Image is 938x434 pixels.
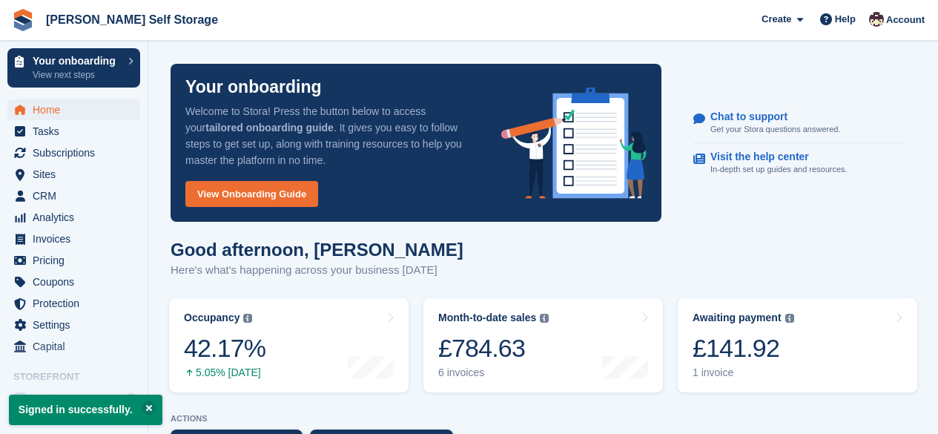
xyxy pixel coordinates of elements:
a: [PERSON_NAME] Self Storage [40,7,224,32]
span: Account [886,13,925,27]
a: menu [7,99,140,120]
a: Chat to support Get your Stora questions answered. [693,103,902,144]
img: icon-info-grey-7440780725fd019a000dd9b08b2336e03edf1995a4989e88bcd33f0948082b44.svg [540,314,549,323]
strong: tailored onboarding guide [205,122,334,134]
span: Subscriptions [33,142,122,163]
span: Home [33,99,122,120]
a: menu [7,315,140,335]
p: View next steps [33,68,121,82]
span: Tasks [33,121,122,142]
a: menu [7,272,140,292]
p: In-depth set up guides and resources. [710,163,848,176]
a: Your onboarding View next steps [7,48,140,88]
div: Awaiting payment [693,312,782,324]
p: Visit the help center [710,151,836,163]
div: £141.92 [693,333,794,364]
p: Signed in successfully. [9,395,162,425]
div: Month-to-date sales [438,312,536,324]
a: View Onboarding Guide [185,181,318,207]
a: Month-to-date sales £784.63 6 invoices [423,298,663,392]
a: Awaiting payment £141.92 1 invoice [678,298,917,392]
a: menu [7,164,140,185]
div: 42.17% [184,333,265,364]
p: Get your Stora questions answered. [710,123,840,136]
a: menu [7,250,140,271]
div: Occupancy [184,312,240,324]
span: Create [762,12,791,27]
span: Sites [33,164,122,185]
span: Settings [33,315,122,335]
img: icon-info-grey-7440780725fd019a000dd9b08b2336e03edf1995a4989e88bcd33f0948082b44.svg [785,314,794,323]
a: Occupancy 42.17% 5.05% [DATE] [169,298,409,392]
p: Your onboarding [33,56,121,66]
a: menu [7,185,140,206]
img: stora-icon-8386f47178a22dfd0bd8f6a31ec36ba5ce8667c1dd55bd0f319d3a0aa187defe.svg [12,9,34,31]
div: £784.63 [438,333,549,364]
img: icon-info-grey-7440780725fd019a000dd9b08b2336e03edf1995a4989e88bcd33f0948082b44.svg [243,314,252,323]
a: menu [7,228,140,249]
a: menu [7,388,140,409]
p: ACTIONS [171,414,916,424]
a: menu [7,142,140,163]
p: Here's what's happening across your business [DATE] [171,262,463,279]
div: 6 invoices [438,366,549,379]
div: 5.05% [DATE] [184,366,265,379]
p: Welcome to Stora! Press the button below to access your . It gives you easy to follow steps to ge... [185,103,478,168]
div: 1 invoice [693,366,794,379]
p: Chat to support [710,111,828,123]
a: menu [7,207,140,228]
img: onboarding-info-6c161a55d2c0e0a8cae90662b2fe09162a5109e8cc188191df67fb4f79e88e88.svg [501,88,647,199]
img: Jacob Esser [869,12,884,27]
p: Your onboarding [185,79,322,96]
span: Capital [33,336,122,357]
a: menu [7,121,140,142]
span: CRM [33,185,122,206]
span: Storefront [13,369,148,384]
a: menu [7,293,140,314]
span: Coupons [33,272,122,292]
span: Invoices [33,228,122,249]
span: Protection [33,293,122,314]
span: Help [835,12,856,27]
h1: Good afternoon, [PERSON_NAME] [171,240,463,260]
span: Analytics [33,207,122,228]
span: Pricing [33,250,122,271]
a: Visit the help center In-depth set up guides and resources. [693,143,902,183]
a: menu [7,336,140,357]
